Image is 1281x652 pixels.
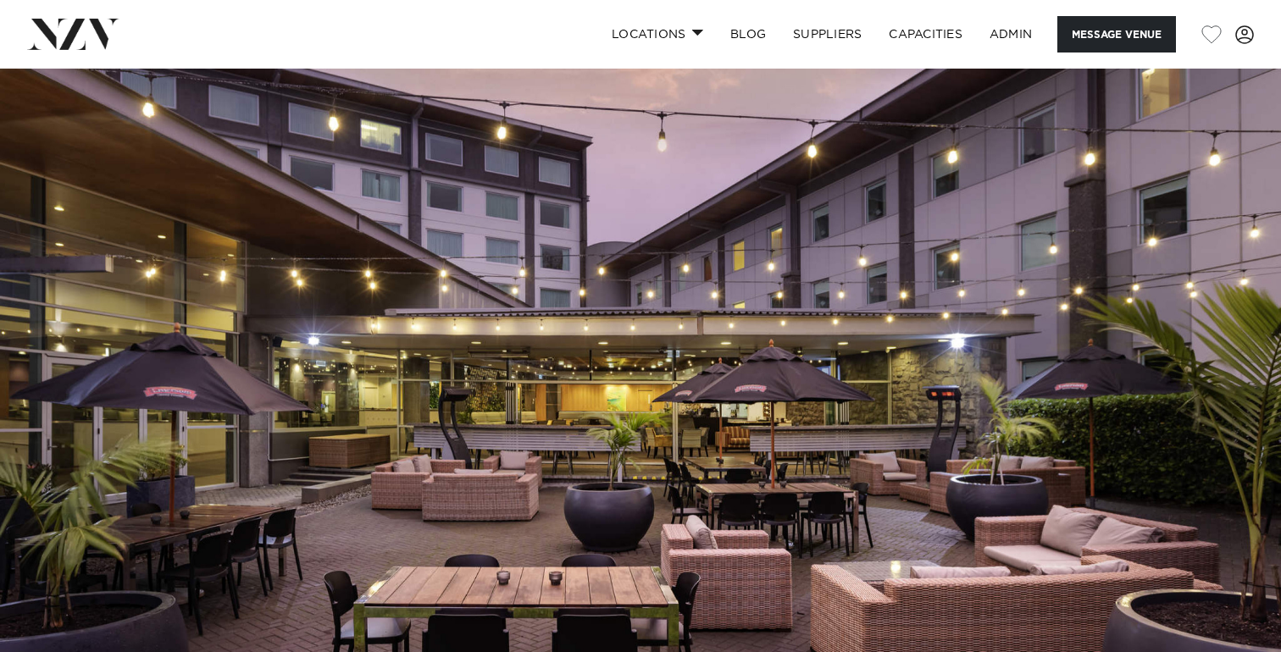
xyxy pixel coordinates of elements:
a: SUPPLIERS [779,16,875,52]
a: BLOG [717,16,779,52]
a: Capacities [875,16,976,52]
a: ADMIN [976,16,1045,52]
button: Message Venue [1057,16,1176,52]
a: Locations [598,16,717,52]
img: nzv-logo.png [27,19,119,49]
